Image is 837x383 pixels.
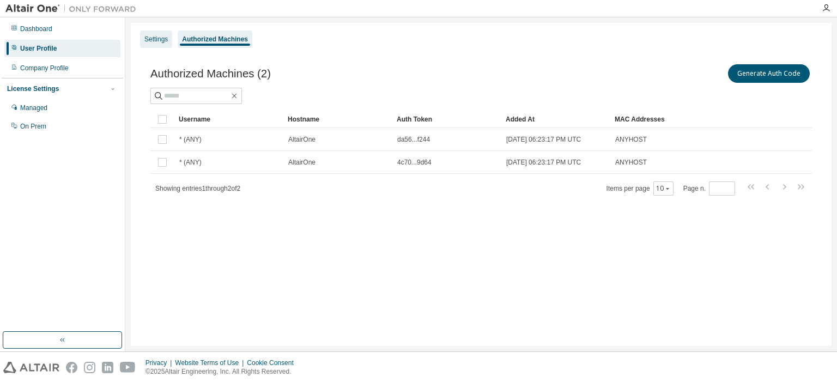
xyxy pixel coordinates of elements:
img: youtube.svg [120,362,136,373]
span: [DATE] 06:23:17 PM UTC [506,158,581,167]
span: AltairOne [288,158,316,167]
div: Privacy [145,358,175,367]
button: Generate Auth Code [728,64,810,83]
div: Auth Token [397,111,497,128]
span: * (ANY) [179,135,202,144]
span: Showing entries 1 through 2 of 2 [155,185,240,192]
span: da56...f244 [397,135,430,144]
div: Authorized Machines [182,35,248,44]
div: Website Terms of Use [175,358,247,367]
span: Items per page [606,181,674,196]
div: Added At [506,111,606,128]
div: On Prem [20,122,46,131]
span: ANYHOST [615,135,647,144]
span: ANYHOST [615,158,647,167]
div: Managed [20,104,47,112]
img: facebook.svg [66,362,77,373]
div: Dashboard [20,25,52,33]
img: linkedin.svg [102,362,113,373]
div: License Settings [7,84,59,93]
img: Altair One [5,3,142,14]
span: Page n. [683,181,735,196]
div: Settings [144,35,168,44]
p: © 2025 Altair Engineering, Inc. All Rights Reserved. [145,367,300,376]
div: User Profile [20,44,57,53]
span: Authorized Machines (2) [150,68,271,80]
div: Hostname [288,111,388,128]
div: Username [179,111,279,128]
img: altair_logo.svg [3,362,59,373]
span: [DATE] 06:23:17 PM UTC [506,135,581,144]
button: 10 [656,184,671,193]
span: 4c70...9d64 [397,158,432,167]
div: MAC Addresses [615,111,697,128]
img: instagram.svg [84,362,95,373]
span: AltairOne [288,135,316,144]
div: Company Profile [20,64,69,72]
div: Cookie Consent [247,358,300,367]
span: * (ANY) [179,158,202,167]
